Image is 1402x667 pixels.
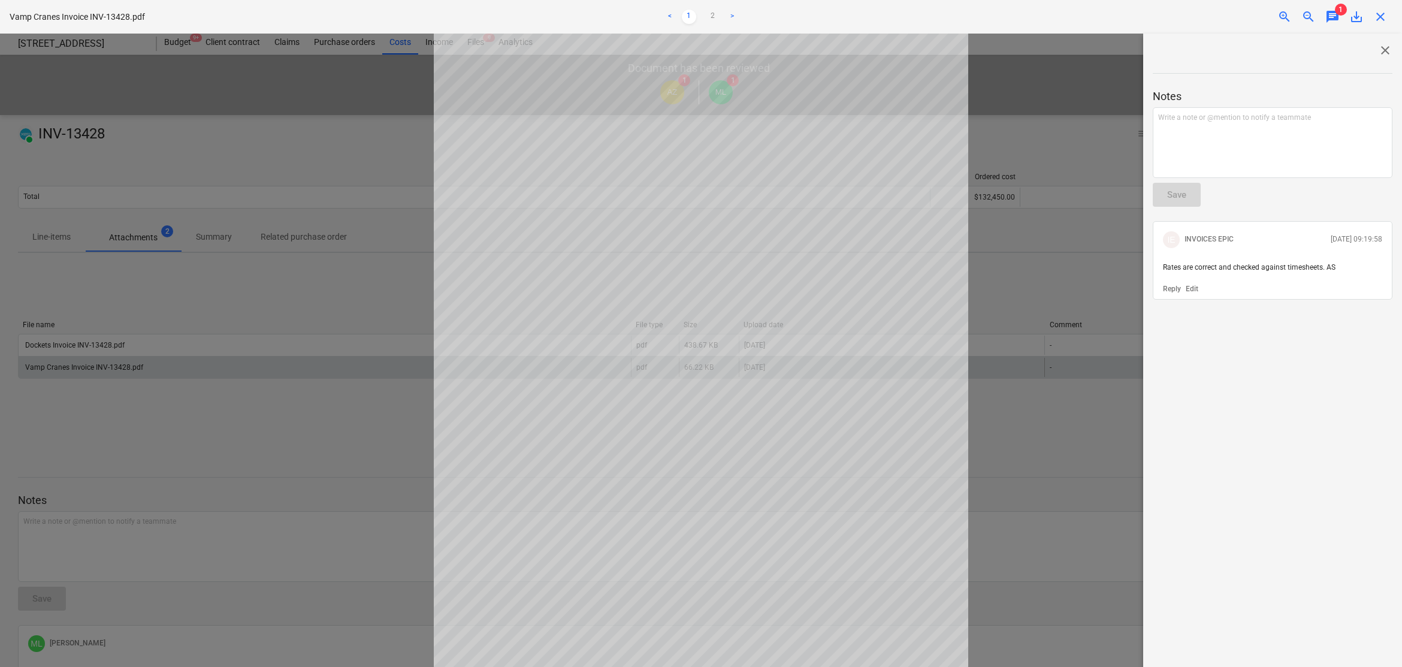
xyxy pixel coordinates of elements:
a: Next page [725,10,739,24]
span: chat [1325,10,1340,24]
button: Reply [1163,284,1181,294]
p: Vamp Cranes Invoice INV-13428.pdf [10,11,145,23]
p: [DATE] 09:19:58 [1331,234,1382,245]
a: Previous page [663,10,677,24]
div: INVOICES EPIC [1163,231,1180,248]
span: zoom_in [1277,10,1292,24]
span: close [1373,10,1388,24]
button: Edit [1186,284,1198,294]
span: IE [1167,235,1175,245]
p: Notes [1153,89,1392,104]
a: Page 1 is your current page [682,10,696,24]
p: INVOICES EPIC [1185,234,1234,245]
span: save_alt [1349,10,1364,24]
iframe: Chat Widget [1342,609,1402,667]
span: 1 [1335,4,1347,16]
span: close [1378,43,1392,58]
span: Rates are correct and checked against timesheets. AS [1163,263,1335,271]
span: zoom_out [1301,10,1316,24]
a: Page 2 [706,10,720,24]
